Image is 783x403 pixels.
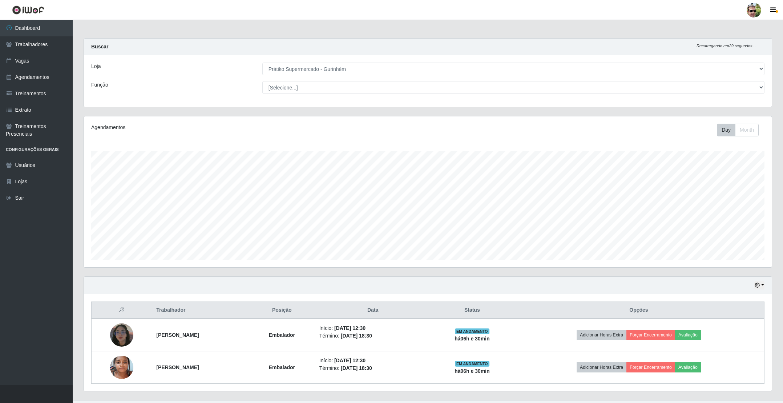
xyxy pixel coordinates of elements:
li: Início: [319,324,427,332]
time: [DATE] 12:30 [334,325,366,331]
th: Opções [513,302,764,319]
div: Toolbar with button groups [717,124,764,136]
span: EM ANDAMENTO [455,361,489,367]
time: [DATE] 18:30 [341,365,372,371]
strong: [PERSON_NAME] [156,332,199,338]
label: Função [91,81,108,89]
button: Adicionar Horas Extra [577,330,626,340]
img: 1756057364785.jpeg [110,352,133,383]
strong: [PERSON_NAME] [156,364,199,370]
span: EM ANDAMENTO [455,328,489,334]
li: Início: [319,357,427,364]
li: Término: [319,364,427,372]
strong: Embalador [269,364,295,370]
button: Avaliação [675,330,701,340]
img: 1751846341497.jpeg [110,314,133,356]
div: First group [717,124,759,136]
strong: Buscar [91,44,108,49]
li: Término: [319,332,427,340]
button: Month [735,124,759,136]
button: Avaliação [675,362,701,372]
th: Data [315,302,431,319]
time: [DATE] 18:30 [341,333,372,339]
label: Loja [91,63,101,70]
button: Forçar Encerramento [626,330,675,340]
strong: há 06 h e 30 min [455,336,490,342]
time: [DATE] 12:30 [334,358,366,363]
div: Agendamentos [91,124,366,131]
strong: há 06 h e 30 min [455,368,490,374]
button: Day [717,124,735,136]
img: CoreUI Logo [12,5,44,15]
strong: Embalador [269,332,295,338]
th: Trabalhador [152,302,249,319]
button: Forçar Encerramento [626,362,675,372]
th: Status [431,302,513,319]
i: Recarregando em 29 segundos... [697,44,756,48]
th: Posição [249,302,315,319]
button: Adicionar Horas Extra [577,362,626,372]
